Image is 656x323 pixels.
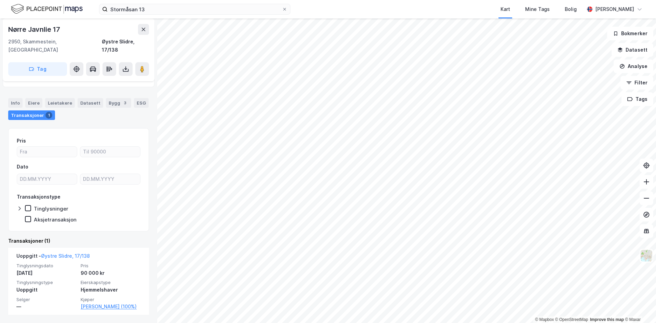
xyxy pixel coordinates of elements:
span: Tinglysningstype [16,280,77,285]
input: DD.MM.YYYY [80,174,140,184]
button: Bokmerker [607,27,653,40]
div: Nørre Javnlie 17 [8,24,61,35]
span: Tinglysningsdato [16,263,77,269]
span: Pris [81,263,141,269]
div: Bygg [106,98,131,108]
div: 3 [122,99,128,106]
div: Transaksjoner [8,110,55,120]
span: Eierskapstype [81,280,141,285]
div: Øystre Slidre, 17/138 [102,38,149,54]
img: logo.f888ab2527a4732fd821a326f86c7f29.svg [11,3,83,15]
iframe: Chat Widget [622,290,656,323]
div: ESG [134,98,149,108]
div: Kart [501,5,510,13]
a: [PERSON_NAME] (100%) [81,302,141,311]
input: Til 90000 [80,147,140,157]
div: [DATE] [16,269,77,277]
input: Søk på adresse, matrikkel, gårdeiere, leietakere eller personer [108,4,282,14]
div: Tinglysninger [34,205,68,212]
div: 90 000 kr [81,269,141,277]
img: Z [640,249,653,262]
a: Improve this map [590,317,624,322]
button: Filter [620,76,653,90]
div: [PERSON_NAME] [595,5,634,13]
a: Øystre Slidre, 17/138 [41,253,90,259]
button: Datasett [612,43,653,57]
div: Uoppgitt [16,286,77,294]
input: Fra [17,147,77,157]
a: OpenStreetMap [555,317,588,322]
input: DD.MM.YYYY [17,174,77,184]
div: Dato [17,163,28,171]
div: Eiere [25,98,42,108]
div: 1 [45,112,52,119]
div: Hjemmelshaver [81,286,141,294]
button: Analyse [614,59,653,73]
div: Datasett [78,98,103,108]
button: Tags [621,92,653,106]
div: Uoppgitt - [16,252,90,263]
div: Pris [17,137,26,145]
div: Transaksjonstype [17,193,60,201]
a: Mapbox [535,317,554,322]
div: Aksjetransaksjon [34,216,77,223]
div: Transaksjoner (1) [8,237,149,245]
div: Leietakere [45,98,75,108]
div: Bolig [565,5,577,13]
span: Kjøper [81,297,141,302]
div: 2950, Skammestein, [GEOGRAPHIC_DATA] [8,38,102,54]
div: Mine Tags [525,5,550,13]
div: — [16,302,77,311]
button: Tag [8,62,67,76]
span: Selger [16,297,77,302]
div: Info [8,98,23,108]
